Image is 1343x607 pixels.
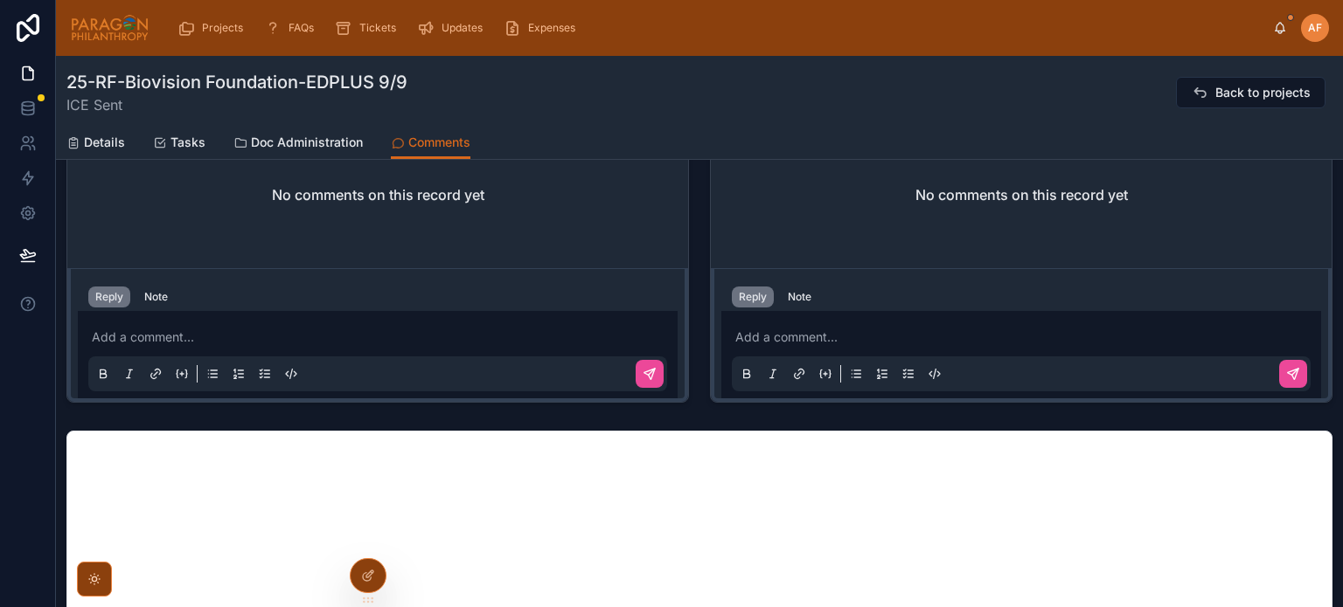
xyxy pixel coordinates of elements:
[202,21,243,35] span: Projects
[251,134,363,151] span: Doc Administration
[137,286,175,307] button: Note
[272,184,484,205] h2: No comments on this record yet
[359,21,396,35] span: Tickets
[732,286,774,307] button: Reply
[498,12,588,44] a: Expenses
[391,127,470,160] a: Comments
[66,94,407,115] span: ICE Sent
[1308,21,1322,35] span: AF
[259,12,326,44] a: FAQs
[164,9,1273,47] div: scrollable content
[170,134,205,151] span: Tasks
[330,12,408,44] a: Tickets
[172,12,255,44] a: Projects
[781,286,818,307] button: Note
[84,134,125,151] span: Details
[1215,84,1311,101] span: Back to projects
[1176,77,1326,108] button: Back to projects
[915,184,1128,205] h2: No comments on this record yet
[442,21,483,35] span: Updates
[66,70,407,94] h1: 25-RF-Biovision Foundation-EDPLUS 9/9
[153,127,205,162] a: Tasks
[88,286,130,307] button: Reply
[412,12,495,44] a: Updates
[289,21,314,35] span: FAQs
[66,127,125,162] a: Details
[233,127,363,162] a: Doc Administration
[408,134,470,151] span: Comments
[144,290,168,304] div: Note
[528,21,575,35] span: Expenses
[788,290,811,304] div: Note
[70,14,150,42] img: App logo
